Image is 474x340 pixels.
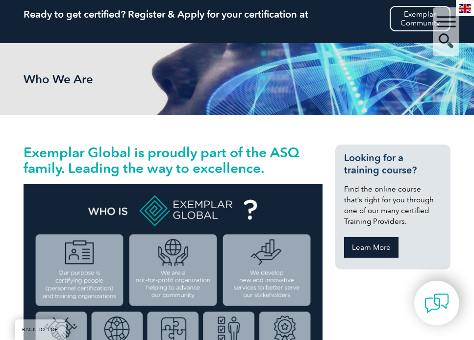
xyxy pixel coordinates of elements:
[459,4,471,13] img: en
[24,145,322,176] h2: Exemplar Global is proudly part of the ASQ family. Leading the way to excellence.
[24,8,450,20] h2: Ready to get certified? Register & Apply for your certification at
[15,319,66,340] a: BACK TO TOP
[390,6,450,31] a: ExemplarCommunity
[424,291,449,316] img: contact-chat.png
[344,184,441,227] p: Find the online course that’s right for you through one of our many certified Training Providers.
[344,237,399,258] a: Learn More
[344,152,441,176] h3: Looking for a training course?
[24,73,171,86] h2: Who We Are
